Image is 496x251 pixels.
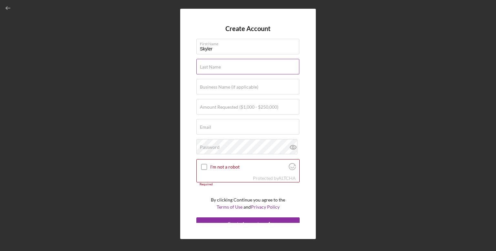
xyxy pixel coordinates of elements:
[278,175,296,181] a: Visit Altcha.org
[200,64,221,70] label: Last Name
[200,84,258,90] label: Business Name (if applicable)
[289,166,296,171] a: Visit Altcha.org
[196,217,300,230] button: Create Account
[200,145,220,150] label: Password
[217,204,243,210] a: Terms of Use
[196,182,300,186] div: Required
[200,125,211,130] label: Email
[227,217,259,230] div: Create Account
[200,104,278,110] label: Amount Requested ($1,000 - $250,000)
[253,176,296,181] div: Protected by
[251,204,280,210] a: Privacy Policy
[200,39,299,46] label: First Name
[210,164,287,169] label: I'm not a robot
[225,25,271,32] h4: Create Account
[211,196,285,211] p: By clicking Continue you agree to the and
